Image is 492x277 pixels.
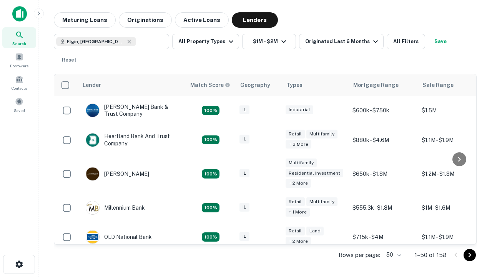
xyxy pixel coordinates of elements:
td: $880k - $4.6M [349,125,418,154]
button: Originations [119,12,172,28]
td: $650k - $1.8M [349,155,418,194]
div: [PERSON_NAME] Bank & Trust Company [86,103,178,117]
div: Mortgage Range [353,80,399,90]
img: capitalize-icon.png [12,6,27,22]
button: $1M - $2M [242,34,296,49]
div: + 2 more [286,237,311,246]
button: All Filters [387,34,425,49]
button: Originated Last 6 Months [299,34,384,49]
div: Multifamily [306,130,337,138]
button: All Property Types [172,34,239,49]
td: $555.3k - $1.8M [349,193,418,222]
div: Matching Properties: 24, hasApolloMatch: undefined [202,169,219,179]
div: Geography [240,80,270,90]
span: Borrowers [10,63,28,69]
span: Elgin, [GEOGRAPHIC_DATA], [GEOGRAPHIC_DATA] [67,38,125,45]
a: Search [2,27,36,48]
button: Save your search to get updates of matches that match your search criteria. [428,34,453,49]
img: picture [86,230,99,244]
img: picture [86,201,99,214]
div: Residential Investment [286,169,343,178]
div: Land [306,227,324,235]
th: Mortgage Range [349,74,418,96]
img: picture [86,167,99,180]
div: Types [286,80,303,90]
div: Matching Properties: 20, hasApolloMatch: undefined [202,135,219,145]
div: IL [239,105,249,114]
div: Lender [83,80,101,90]
th: Sale Range [418,74,487,96]
div: Heartland Bank And Trust Company [86,133,178,147]
th: Geography [236,74,282,96]
div: Retail [286,227,305,235]
div: Retail [286,197,305,206]
div: + 1 more [286,208,310,217]
div: Multifamily [286,159,317,167]
button: Reset [57,52,81,68]
span: Contacts [12,85,27,91]
td: $600k - $750k [349,96,418,125]
div: + 3 more [286,140,311,149]
a: Saved [2,94,36,115]
div: 50 [383,249,402,260]
button: Go to next page [464,249,476,261]
div: IL [239,135,249,144]
div: IL [239,203,249,212]
img: picture [86,104,99,117]
div: Retail [286,130,305,138]
div: Originated Last 6 Months [305,37,380,46]
div: IL [239,232,249,241]
div: [PERSON_NAME] [86,167,149,181]
th: Capitalize uses an advanced AI algorithm to match your search with the best lender. The match sco... [186,74,236,96]
div: Industrial [286,105,313,114]
iframe: Chat Widget [454,215,492,252]
button: Lenders [232,12,278,28]
div: Sale Range [422,80,454,90]
p: Rows per page: [339,250,380,260]
button: Maturing Loans [54,12,116,28]
th: Lender [78,74,186,96]
span: Search [12,40,26,47]
td: $715k - $4M [349,222,418,252]
td: $1.1M - $1.9M [418,125,487,154]
h6: Match Score [190,81,229,89]
div: Multifamily [306,197,337,206]
div: Capitalize uses an advanced AI algorithm to match your search with the best lender. The match sco... [190,81,230,89]
a: Contacts [2,72,36,93]
span: Saved [14,107,25,113]
div: Matching Properties: 28, hasApolloMatch: undefined [202,106,219,115]
img: picture [86,133,99,147]
button: Active Loans [175,12,229,28]
th: Types [282,74,349,96]
td: $1.5M [418,96,487,125]
div: Matching Properties: 16, hasApolloMatch: undefined [202,203,219,212]
div: IL [239,169,249,178]
div: Matching Properties: 22, hasApolloMatch: undefined [202,232,219,242]
td: $1.2M - $1.8M [418,155,487,194]
a: Borrowers [2,50,36,70]
td: $1M - $1.6M [418,193,487,222]
div: OLD National Bank [86,230,152,244]
div: Millennium Bank [86,201,145,215]
p: 1–50 of 158 [415,250,447,260]
td: $1.1M - $1.9M [418,222,487,252]
div: + 2 more [286,179,311,188]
